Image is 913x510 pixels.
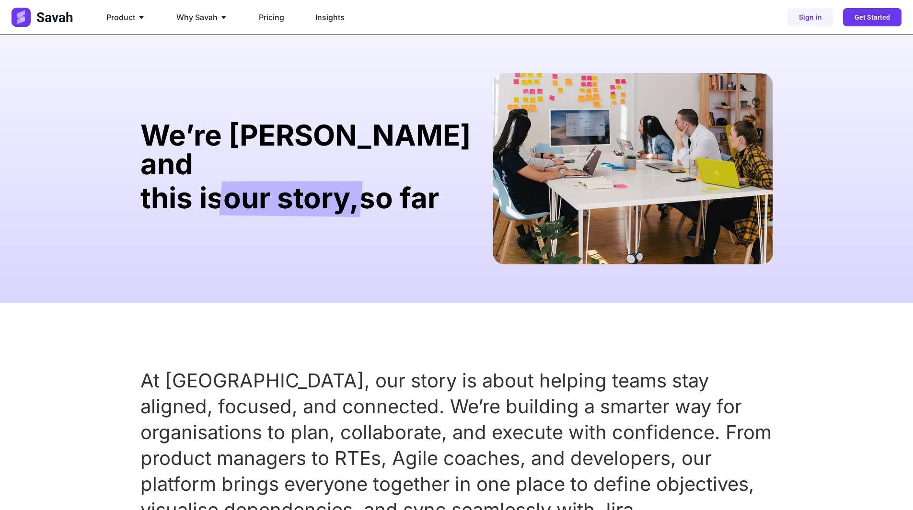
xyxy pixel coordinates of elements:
[787,8,833,26] a: Sign in
[855,14,890,21] span: Get Started
[99,8,584,27] nav: Menu
[140,121,483,217] h1: We’re [PERSON_NAME] and this is so far
[106,11,135,23] span: Product
[799,14,822,21] span: Sign in
[99,8,584,27] div: Menu Toggle
[315,11,345,23] a: Insights
[259,11,284,23] a: Pricing
[176,11,218,23] span: Why Savah
[223,181,359,217] span: our story,
[843,8,901,26] a: Get Started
